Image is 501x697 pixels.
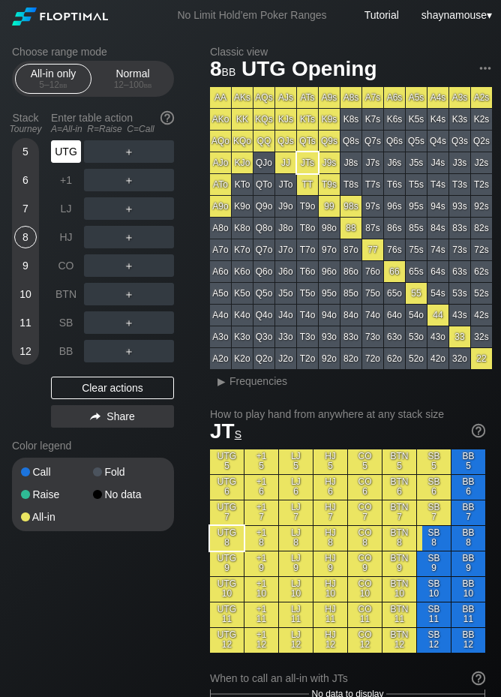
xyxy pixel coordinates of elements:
div: CO 7 [348,500,382,525]
div: A6o [210,261,231,282]
div: +1 5 [244,449,278,474]
div: A8s [340,87,361,108]
div: +1 9 [244,551,278,576]
div: 95s [406,196,427,217]
div: +1 8 [244,526,278,551]
div: J3o [275,326,296,347]
div: T4s [427,174,448,195]
div: A2o [210,348,231,369]
span: bb [144,80,152,90]
div: 75s [406,239,427,260]
div: BB 7 [451,500,485,525]
div: Q8s [340,131,361,152]
div: QTs [297,131,318,152]
div: CO 8 [348,526,382,551]
div: 53s [449,283,470,304]
div: 82o [340,348,361,369]
div: UTG 10 [210,577,244,602]
div: SB 11 [417,602,451,627]
div: T8s [340,174,361,195]
div: 84o [340,305,361,326]
div: UTG 6 [210,475,244,500]
div: 82s [471,218,492,239]
div: ＋ [84,254,174,277]
div: 43o [427,326,448,347]
div: A7o [210,239,231,260]
div: K8o [232,218,253,239]
div: 64s [427,261,448,282]
div: K6s [384,109,405,130]
div: 72s [471,239,492,260]
div: JTo [275,174,296,195]
div: HJ 12 [313,628,347,653]
div: HJ 6 [313,475,347,500]
div: BB 5 [451,449,485,474]
div: BTN 5 [382,449,416,474]
div: K9o [232,196,253,217]
div: AQo [210,131,231,152]
div: UTG 12 [210,628,244,653]
span: shaynamouse [421,9,487,21]
div: K9s [319,109,340,130]
div: LJ 9 [279,551,313,576]
div: LJ 10 [279,577,313,602]
div: Q5o [253,283,274,304]
div: 74o [362,305,383,326]
img: help.32db89a4.svg [159,110,175,126]
div: T6s [384,174,405,195]
div: BTN 9 [382,551,416,576]
div: 98o [319,218,340,239]
div: K2o [232,348,253,369]
div: ATs [297,87,318,108]
div: ＋ [84,197,174,220]
div: LJ 8 [279,526,313,551]
div: ＋ [84,283,174,305]
span: bb [59,80,67,90]
div: UTG 7 [210,500,244,525]
div: J8o [275,218,296,239]
span: s [235,425,241,441]
div: Q7o [253,239,274,260]
div: QTo [253,174,274,195]
div: KK [232,109,253,130]
div: 54o [406,305,427,326]
div: UTG 5 [210,449,244,474]
div: 5 – 12 [22,80,85,90]
div: T6o [297,261,318,282]
div: J5s [406,152,427,173]
div: 99 [319,196,340,217]
div: SB 8 [417,526,451,551]
div: Normal [98,65,167,93]
div: BB [51,340,81,362]
div: 88 [340,218,361,239]
div: 72o [362,348,383,369]
div: JTs [297,152,318,173]
div: AJo [210,152,231,173]
div: JJ [275,152,296,173]
div: K7o [232,239,253,260]
div: 54s [427,283,448,304]
div: +1 7 [244,500,278,525]
div: +1 11 [244,602,278,627]
div: ＋ [84,340,174,362]
div: UTG [51,140,81,163]
div: 43s [449,305,470,326]
div: 76o [362,261,383,282]
div: 75o [362,283,383,304]
div: J7o [275,239,296,260]
div: BTN 7 [382,500,416,525]
div: HJ 5 [313,449,347,474]
div: 92o [319,348,340,369]
img: Floptimal logo [12,8,108,26]
div: 62s [471,261,492,282]
div: KTo [232,174,253,195]
div: HJ [51,226,81,248]
img: help.32db89a4.svg [470,422,487,439]
div: A5o [210,283,231,304]
div: 97s [362,196,383,217]
div: 83s [449,218,470,239]
div: BB 11 [451,602,485,627]
span: UTG Opening [239,58,379,83]
div: 11 [14,311,37,334]
div: K5o [232,283,253,304]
